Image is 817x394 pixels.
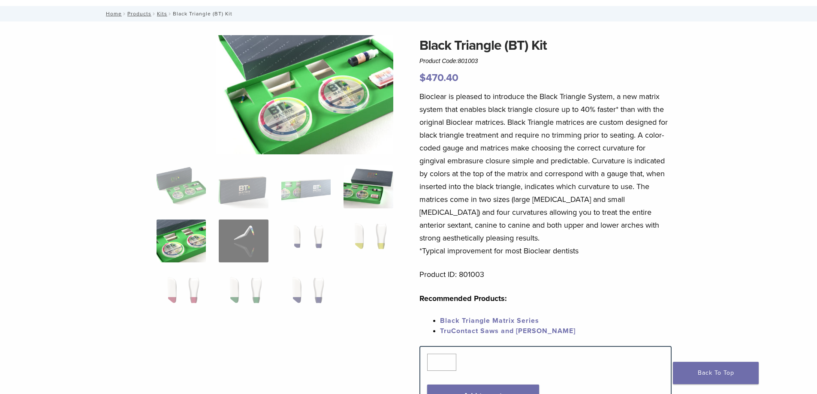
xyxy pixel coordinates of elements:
nav: Black Triangle (BT) Kit [100,6,718,21]
a: Black Triangle Matrix Series [440,316,539,325]
img: Black Triangle (BT) Kit - Image 5 [216,35,394,154]
a: TruContact Saws and [PERSON_NAME] [440,327,576,335]
a: Back To Top [673,362,759,384]
h1: Black Triangle (BT) Kit [419,35,672,56]
a: Home [103,11,122,17]
img: Black Triangle (BT) Kit - Image 10 [219,274,268,316]
img: Black Triangle (BT) Kit - Image 9 [157,274,206,316]
span: $ [419,72,426,84]
a: Kits [157,11,167,17]
span: 801003 [458,57,478,64]
img: Black Triangle (BT) Kit - Image 8 [344,220,393,262]
img: Black Triangle (BT) Kit - Image 7 [281,220,331,262]
p: Bioclear is pleased to introduce the Black Triangle System, a new matrix system that enables blac... [419,90,672,257]
strong: Recommended Products: [419,294,507,303]
img: Black Triangle (BT) Kit - Image 5 [157,220,206,262]
img: Black Triangle (BT) Kit - Image 11 [281,274,331,316]
p: Product ID: 801003 [419,268,672,281]
span: / [167,12,173,16]
img: Black Triangle (BT) Kit - Image 6 [219,220,268,262]
span: / [122,12,127,16]
img: Black Triangle (BT) Kit - Image 2 [219,165,268,208]
span: / [151,12,157,16]
img: Black Triangle (BT) Kit - Image 3 [281,165,331,208]
img: Black Triangle (BT) Kit - Image 4 [344,165,393,208]
img: Intro-Black-Triangle-Kit-6-Copy-e1548792917662-324x324.jpg [157,165,206,208]
a: Products [127,11,151,17]
bdi: 470.40 [419,72,458,84]
span: Product Code: [419,57,478,64]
